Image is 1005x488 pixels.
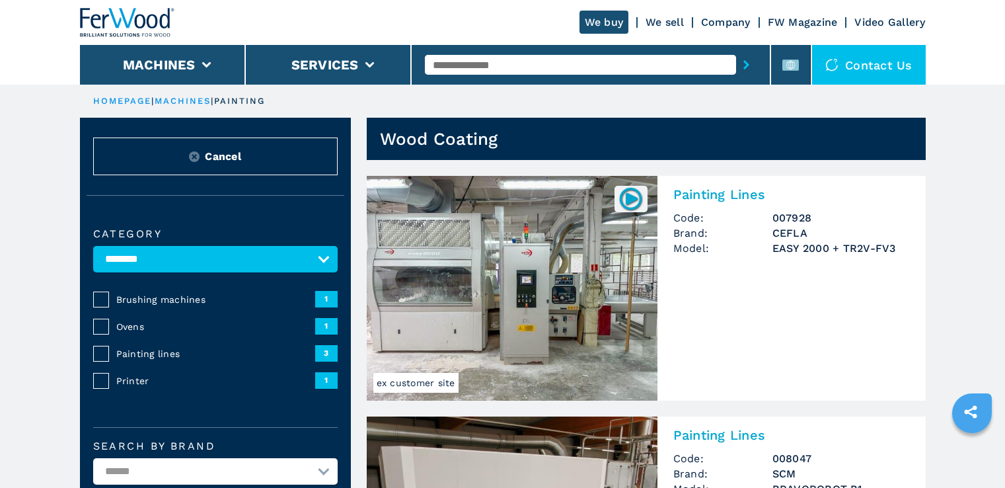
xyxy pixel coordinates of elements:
span: | [151,96,154,106]
iframe: Chat [949,428,995,478]
a: Video Gallery [854,16,925,28]
a: We buy [579,11,629,34]
span: ex customer site [373,373,459,393]
button: ResetCancel [93,138,338,175]
a: We sell [646,16,684,28]
a: HOMEPAGE [93,96,152,106]
h3: 008047 [772,451,910,466]
span: Ovens [116,320,315,333]
div: Contact us [812,45,926,85]
h2: Painting Lines [673,427,910,443]
span: Code: [673,451,772,466]
span: Brushing machines [116,293,315,306]
span: Cancel [205,149,241,164]
button: Machines [123,57,196,73]
span: 1 [315,318,338,334]
h3: EASY 2000 + TR2V-FV3 [772,241,910,256]
label: Category [93,229,338,239]
a: FW Magazine [768,16,838,28]
span: 1 [315,372,338,388]
a: Company [701,16,751,28]
img: Painting Lines CEFLA EASY 2000 + TR2V-FV3 [367,176,657,401]
span: | [211,96,213,106]
img: Contact us [825,58,838,71]
span: 1 [315,291,338,307]
span: Brand: [673,466,772,481]
h3: CEFLA [772,225,910,241]
span: Painting lines [116,347,315,360]
button: submit-button [736,50,757,80]
h2: Painting Lines [673,186,910,202]
a: Painting Lines CEFLA EASY 2000 + TR2V-FV3ex customer site007928Painting LinesCode:007928Brand:CEF... [367,176,926,401]
button: Services [291,57,359,73]
img: Ferwood [80,8,175,37]
span: Code: [673,210,772,225]
h3: 007928 [772,210,910,225]
span: Model: [673,241,772,256]
span: Printer [116,374,315,387]
span: Brand: [673,225,772,241]
a: machines [155,96,211,106]
h1: Wood Coating [380,128,498,149]
label: Search by brand [93,441,338,452]
h3: SCM [772,466,910,481]
p: painting [214,95,266,107]
span: 3 [315,345,338,361]
a: sharethis [954,395,987,428]
img: Reset [189,151,200,162]
img: 007928 [618,186,644,212]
